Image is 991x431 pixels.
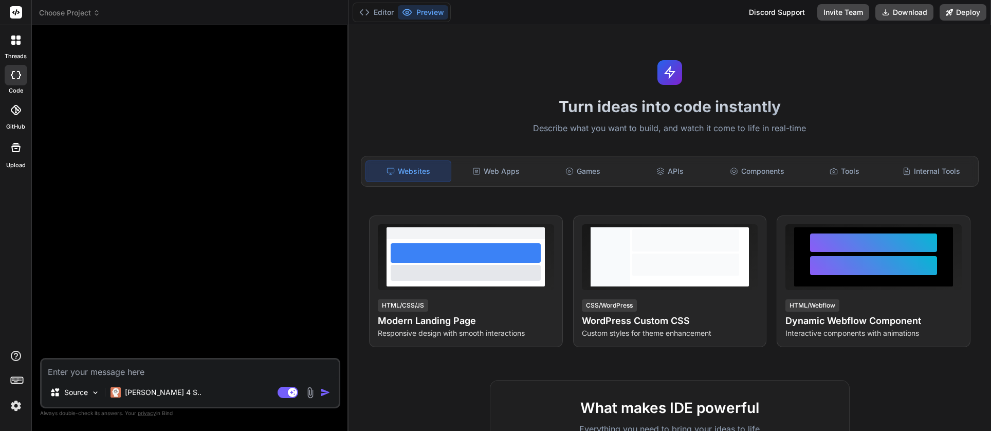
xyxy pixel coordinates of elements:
button: Download [875,4,933,21]
div: APIs [628,160,712,182]
label: code [9,86,23,95]
img: attachment [304,387,316,399]
span: privacy [138,410,156,416]
p: Custom styles for theme enhancement [582,328,758,338]
div: Tools [802,160,887,182]
h1: Turn ideas into code instantly [355,97,985,116]
img: settings [7,397,25,415]
p: Source [64,387,88,398]
h4: Modern Landing Page [378,314,554,328]
div: Games [541,160,626,182]
div: Web Apps [453,160,538,182]
p: Describe what you want to build, and watch it come to life in real-time [355,122,985,135]
button: Editor [355,5,398,20]
p: Responsive design with smooth interactions [378,328,554,338]
label: Upload [6,161,26,170]
button: Deploy [940,4,986,21]
button: Invite Team [817,4,869,21]
p: [PERSON_NAME] 4 S.. [125,387,201,398]
div: HTML/Webflow [785,299,839,312]
div: Websites [365,160,451,182]
button: Preview [398,5,448,20]
label: GitHub [6,122,25,131]
h4: Dynamic Webflow Component [785,314,962,328]
img: Claude 4 Sonnet [111,387,121,398]
h4: WordPress Custom CSS [582,314,758,328]
p: Always double-check its answers. Your in Bind [40,408,340,418]
div: Components [715,160,800,182]
div: CSS/WordPress [582,299,637,312]
h2: What makes IDE powerful [507,397,833,419]
div: Internal Tools [889,160,974,182]
img: Pick Models [91,388,100,397]
label: threads [5,52,27,61]
div: HTML/CSS/JS [378,299,428,312]
span: Choose Project [39,8,100,18]
img: icon [320,387,331,398]
div: Discord Support [743,4,811,21]
p: Interactive components with animations [785,328,962,338]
